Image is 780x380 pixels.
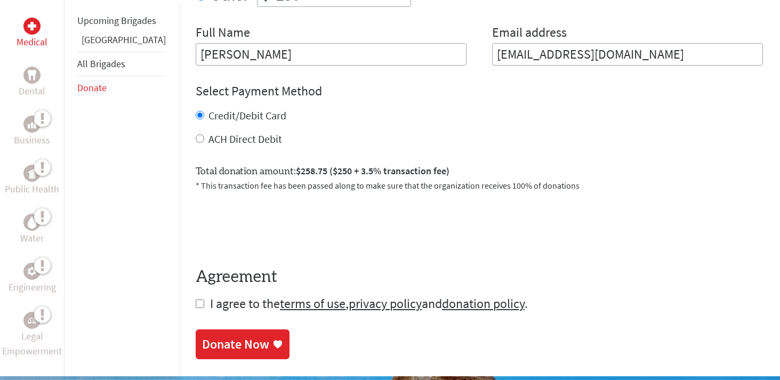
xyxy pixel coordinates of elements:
[23,263,41,280] div: Engineering
[492,24,567,43] label: Email address
[280,295,345,312] a: terms of use
[17,18,47,50] a: MedicalMedical
[208,109,286,122] label: Credit/Debit Card
[77,82,107,94] a: Donate
[20,231,44,246] p: Water
[5,165,59,197] a: Public HealthPublic Health
[23,214,41,231] div: Water
[77,76,166,100] li: Donate
[196,329,290,359] a: Donate Now
[28,267,36,276] img: Engineering
[5,182,59,197] p: Public Health
[442,295,525,312] a: donation policy
[23,165,41,182] div: Public Health
[14,116,50,148] a: BusinessBusiness
[28,168,36,179] img: Public Health
[77,52,166,76] li: All Brigades
[196,268,763,287] h4: Agreement
[196,205,358,246] iframe: reCAPTCHA
[2,329,62,359] p: Legal Empowerment
[196,179,763,192] p: * This transaction fee has been passed along to make sure that the organization receives 100% of ...
[9,263,56,295] a: EngineeringEngineering
[77,58,125,70] a: All Brigades
[9,280,56,295] p: Engineering
[28,70,36,80] img: Dental
[14,133,50,148] p: Business
[23,67,41,84] div: Dental
[210,295,528,312] span: I agree to the , and .
[196,24,250,43] label: Full Name
[28,22,36,30] img: Medical
[2,312,62,359] a: Legal EmpowermentLegal Empowerment
[208,132,282,145] label: ACH Direct Debit
[23,312,41,329] div: Legal Empowerment
[82,34,166,46] a: [GEOGRAPHIC_DATA]
[196,164,449,179] label: Total donation amount:
[349,295,422,312] a: privacy policy
[23,18,41,35] div: Medical
[196,83,763,100] h4: Select Payment Method
[296,165,449,177] span: $258.75 ($250 + 3.5% transaction fee)
[492,43,763,66] input: Your Email
[19,84,45,99] p: Dental
[23,116,41,133] div: Business
[19,67,45,99] a: DentalDental
[77,33,166,52] li: Panama
[28,120,36,128] img: Business
[77,9,166,33] li: Upcoming Brigades
[28,317,36,324] img: Legal Empowerment
[17,35,47,50] p: Medical
[28,216,36,229] img: Water
[202,336,269,353] div: Donate Now
[77,14,156,27] a: Upcoming Brigades
[196,43,467,66] input: Enter Full Name
[20,214,44,246] a: WaterWater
